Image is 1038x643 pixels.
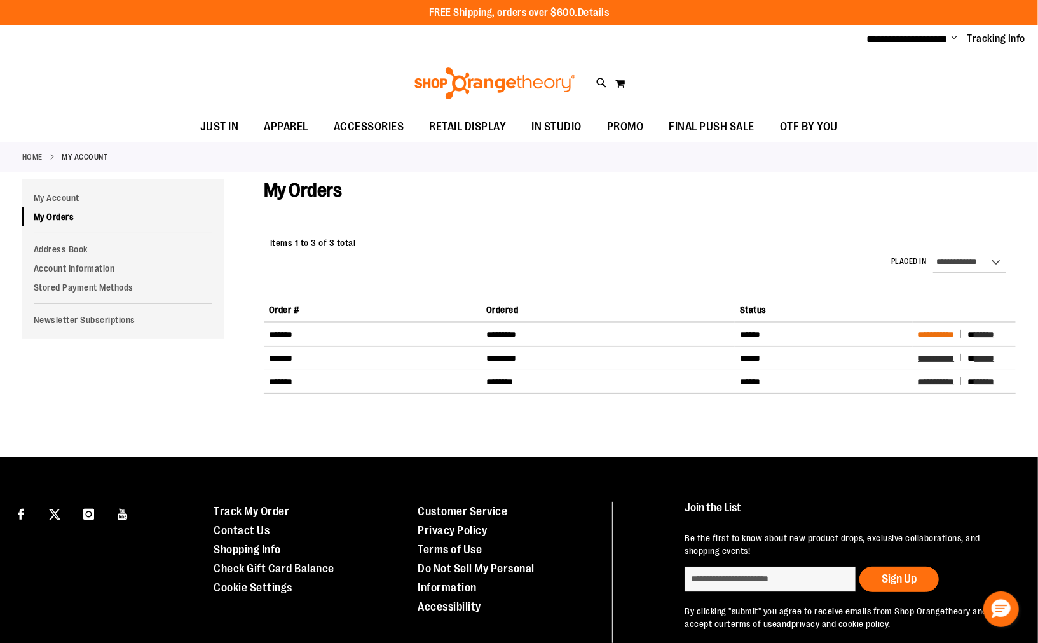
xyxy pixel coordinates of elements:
[607,113,644,141] span: PROMO
[188,113,252,142] a: JUST IN
[791,619,891,629] a: privacy and cookie policy.
[413,67,577,99] img: Shop Orangetheory
[214,524,270,537] a: Contact Us
[321,113,417,142] a: ACCESSORIES
[417,113,519,142] a: RETAIL DISPLAY
[594,113,657,142] a: PROMO
[22,278,224,297] a: Stored Payment Methods
[430,113,507,141] span: RETAIL DISPLAY
[62,151,108,163] strong: My Account
[264,298,481,322] th: Order #
[22,240,224,259] a: Address Book
[685,532,1011,557] p: Be the first to know about new product drops, exclusive collaborations, and shopping events!
[214,581,292,594] a: Cookie Settings
[780,113,838,141] span: OTF BY YOU
[22,259,224,278] a: Account Information
[418,562,535,594] a: Do Not Sell My Personal Information
[214,505,289,518] a: Track My Order
[22,188,224,207] a: My Account
[264,179,342,201] span: My Orders
[270,238,356,248] span: Items 1 to 3 of 3 total
[112,502,134,524] a: Visit our Youtube page
[519,113,595,142] a: IN STUDIO
[49,509,60,520] img: Twitter
[214,543,281,556] a: Shopping Info
[983,591,1019,627] button: Hello, have a question? Let’s chat.
[418,505,507,518] a: Customer Service
[252,113,322,142] a: APPAREL
[859,567,939,592] button: Sign Up
[891,256,927,267] label: Placed in
[657,113,768,142] a: FINAL PUSH SALE
[767,113,850,142] a: OTF BY YOU
[214,562,334,575] a: Check Gift Card Balance
[481,298,735,322] th: Ordered
[685,502,1011,525] h4: Join the List
[952,32,958,45] button: Account menu
[44,502,66,524] a: Visit our X page
[418,600,481,613] a: Accessibility
[578,7,610,18] a: Details
[669,113,755,141] span: FINAL PUSH SALE
[418,524,487,537] a: Privacy Policy
[22,207,224,226] a: My Orders
[429,6,610,20] p: FREE Shipping, orders over $600.
[727,619,777,629] a: terms of use
[10,502,32,524] a: Visit our Facebook page
[200,113,239,141] span: JUST IN
[334,113,404,141] span: ACCESSORIES
[967,32,1026,46] a: Tracking Info
[735,298,913,322] th: Status
[264,113,309,141] span: APPAREL
[532,113,582,141] span: IN STUDIO
[22,151,43,163] a: Home
[685,567,856,592] input: enter email
[685,605,1011,630] p: By clicking "submit" you agree to receive emails from Shop Orangetheory and accept our and
[882,572,917,585] span: Sign Up
[22,310,224,329] a: Newsletter Subscriptions
[418,543,482,556] a: Terms of Use
[78,502,100,524] a: Visit our Instagram page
